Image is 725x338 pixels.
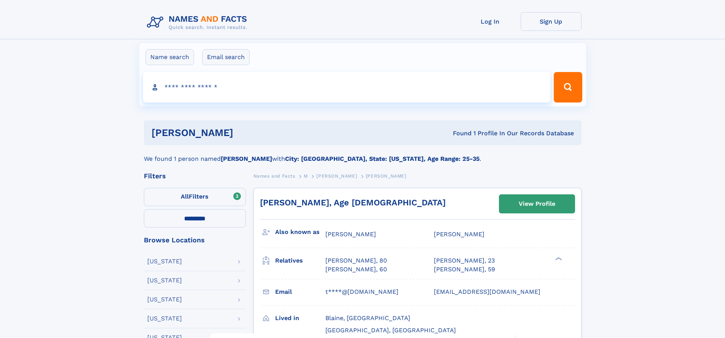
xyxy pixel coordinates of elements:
[366,173,406,179] span: [PERSON_NAME]
[325,265,387,274] a: [PERSON_NAME], 60
[499,195,575,213] a: View Profile
[275,285,325,298] h3: Email
[144,188,246,206] label: Filters
[554,72,582,103] button: Search Button
[304,173,308,179] span: M
[434,256,495,265] a: [PERSON_NAME], 23
[260,198,446,207] a: [PERSON_NAME], Age [DEMOGRAPHIC_DATA]
[519,195,555,213] div: View Profile
[316,173,357,179] span: [PERSON_NAME]
[316,171,357,181] a: [PERSON_NAME]
[202,49,250,65] label: Email search
[151,128,343,138] h1: [PERSON_NAME]
[460,12,521,31] a: Log In
[253,171,295,181] a: Names and Facts
[304,171,308,181] a: M
[285,155,480,162] b: City: [GEOGRAPHIC_DATA], State: [US_STATE], Age Range: 25-35
[144,12,253,33] img: Logo Names and Facts
[275,312,325,325] h3: Lived in
[181,193,189,200] span: All
[147,296,182,303] div: [US_STATE]
[434,231,484,238] span: [PERSON_NAME]
[144,173,246,179] div: Filters
[221,155,272,162] b: [PERSON_NAME]
[521,12,582,31] a: Sign Up
[325,231,376,238] span: [PERSON_NAME]
[143,72,551,103] input: search input
[553,256,562,261] div: ❯
[325,314,410,322] span: Blaine, [GEOGRAPHIC_DATA]
[275,254,325,267] h3: Relatives
[147,258,182,264] div: [US_STATE]
[434,288,540,295] span: [EMAIL_ADDRESS][DOMAIN_NAME]
[325,256,387,265] a: [PERSON_NAME], 80
[144,237,246,243] div: Browse Locations
[147,277,182,284] div: [US_STATE]
[343,129,574,138] div: Found 1 Profile In Our Records Database
[434,265,495,274] a: [PERSON_NAME], 59
[145,49,194,65] label: Name search
[275,226,325,239] h3: Also known as
[147,316,182,322] div: [US_STATE]
[325,327,456,334] span: [GEOGRAPHIC_DATA], [GEOGRAPHIC_DATA]
[144,145,582,163] div: We found 1 person named with .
